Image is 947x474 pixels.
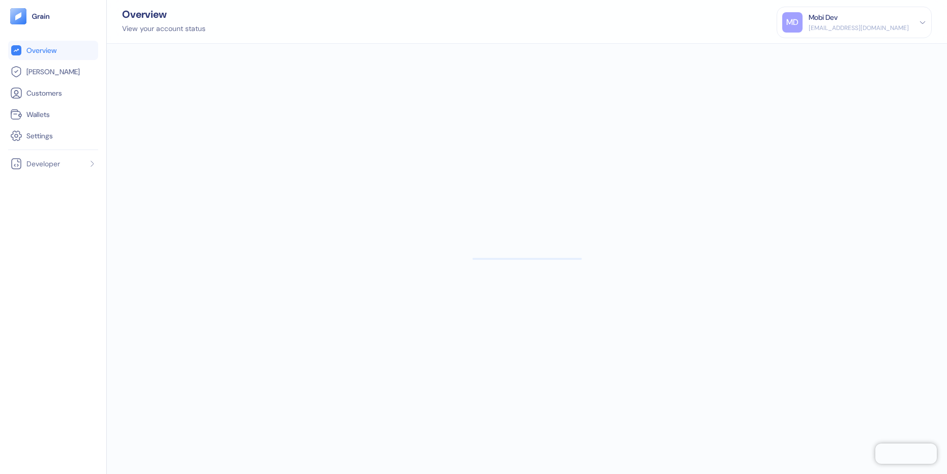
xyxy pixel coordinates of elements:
[10,66,96,78] a: [PERSON_NAME]
[10,44,96,56] a: Overview
[26,67,80,77] span: [PERSON_NAME]
[809,23,909,33] div: [EMAIL_ADDRESS][DOMAIN_NAME]
[26,88,62,98] span: Customers
[26,45,56,55] span: Overview
[10,130,96,142] a: Settings
[782,12,803,33] div: MD
[26,131,53,141] span: Settings
[122,9,205,19] div: Overview
[32,13,50,20] img: logo
[122,23,205,34] div: View your account status
[875,443,937,464] iframe: Chatra live chat
[10,8,26,24] img: logo-tablet-V2.svg
[26,159,60,169] span: Developer
[26,109,50,120] span: Wallets
[809,12,838,23] div: Mobi Dev
[10,87,96,99] a: Customers
[10,108,96,121] a: Wallets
